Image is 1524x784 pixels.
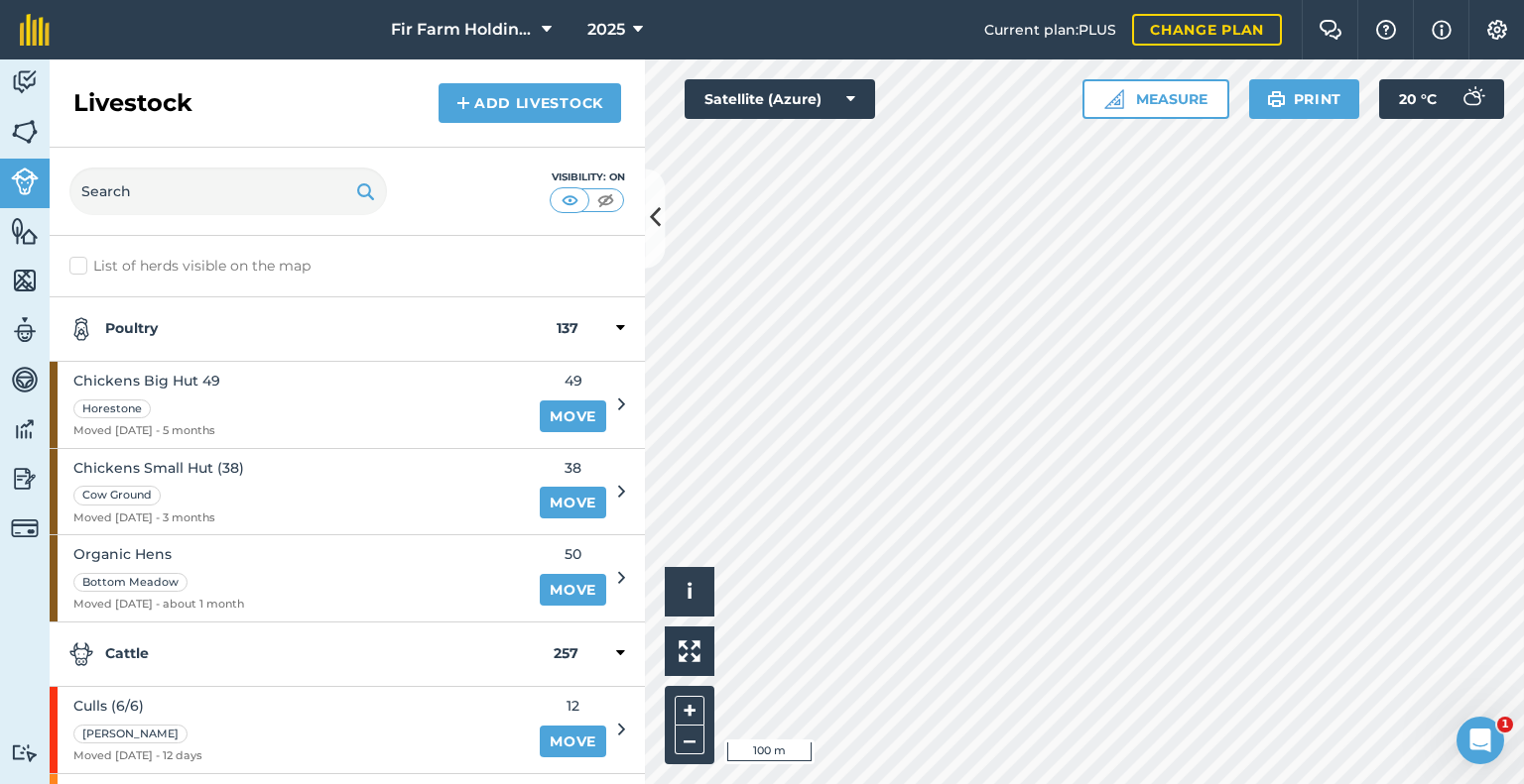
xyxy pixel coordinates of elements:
[685,79,875,119] button: Satellite (Azure)
[675,696,704,726] button: +
[675,726,704,754] button: –
[356,179,375,203] img: svg+xml;base64,PHN2ZyB4bWxucz0iaHR0cDovL3d3dy53My5vcmcvMjAwMC9zdmciIHdpZHRoPSIxOSIgaGVpZ2h0PSIyNC...
[73,543,244,565] span: Organic Hens
[11,117,39,147] img: svg+xml;base64,PHN2ZyB4bWxucz0iaHR0cDovL3d3dy53My5vcmcvMjAwMC9zdmciIHdpZHRoPSI1NiIgaGVpZ2h0PSI2MC...
[69,642,554,666] strong: Cattle
[1379,79,1504,119] button: 20 °C
[679,640,700,662] img: Four arrows, one pointing top left, one top right, one bottom right and the last bottom left
[11,216,39,246] img: svg+xml;base64,PHN2ZyB4bWxucz0iaHR0cDovL3d3dy53My5vcmcvMjAwMC9zdmciIHdpZHRoPSI1NiIgaGVpZ2h0PSI2MC...
[50,535,528,621] a: Organic HensBottom MeadowMoved [DATE] - about 1 month
[1485,20,1509,40] img: A cog icon
[11,266,39,295] img: svg+xml;base64,PHN2ZyB4bWxucz0iaHR0cDovL3d3dy53My5vcmcvMjAwMC9zdmciIHdpZHRoPSI1NiIgaGVpZ2h0PSI2MC...
[1457,717,1504,764] iframe: Intercom live chat
[587,18,625,42] span: 2025
[50,449,528,535] a: Chickens Small Hut (38)Cow GroundMoved [DATE] - 3 months
[73,509,244,527] span: Moved [DATE] - 3 months
[1104,89,1124,109] img: Ruler icon
[439,83,621,123] a: Add Livestock
[73,399,151,419] div: Horestone
[984,19,1116,41] span: Current plan : PLUS
[73,457,244,479] span: Chickens Small Hut (38)
[73,486,161,505] div: Cow Ground
[540,400,606,432] a: Move
[554,642,578,666] strong: 257
[1267,87,1286,111] img: svg+xml;base64,PHN2ZyB4bWxucz0iaHR0cDovL3d3dy53My5vcmcvMjAwMC9zdmciIHdpZHRoPSIxOSIgaGVpZ2h0PSIyNC...
[50,362,528,448] a: Chickens Big Hut 49HorestoneMoved [DATE] - 5 months
[69,317,93,341] img: svg+xml;base64,PD94bWwgdmVyc2lvbj0iMS4wIiBlbmNvZGluZz0idXRmLTgiPz4KPCEtLSBHZW5lcmF0b3I6IEFkb2JlIE...
[73,370,220,392] span: Chickens Big Hut 49
[540,370,606,392] span: 49
[11,414,39,444] img: svg+xml;base64,PD94bWwgdmVyc2lvbj0iMS4wIiBlbmNvZGluZz0idXRmLTgiPz4KPCEtLSBHZW5lcmF0b3I6IEFkb2JlIE...
[69,168,387,215] input: Search
[11,365,39,394] img: svg+xml;base64,PD94bWwgdmVyc2lvbj0iMS4wIiBlbmNvZGluZz0idXRmLTgiPz4KPCEtLSBHZW5lcmF0b3I6IEFkb2JlIE...
[1082,79,1229,119] button: Measure
[687,579,693,604] span: i
[540,543,606,565] span: 50
[557,317,578,341] strong: 137
[540,574,606,606] a: Move
[391,18,534,42] span: Fir Farm Holdings Limited
[593,190,618,210] img: svg+xml;base64,PHN2ZyB4bWxucz0iaHR0cDovL3d3dy53My5vcmcvMjAwMC9zdmciIHdpZHRoPSI1MCIgaGVpZ2h0PSI0MC...
[558,190,582,210] img: svg+xml;base64,PHN2ZyB4bWxucz0iaHR0cDovL3d3dy53My5vcmcvMjAwMC9zdmciIHdpZHRoPSI1MCIgaGVpZ2h0PSI0MC...
[550,169,625,185] div: Visibility: On
[11,514,39,542] img: svg+xml;base64,PD94bWwgdmVyc2lvbj0iMS4wIiBlbmNvZGluZz0idXRmLTgiPz4KPCEtLSBHZW5lcmF0b3I6IEFkb2JlIE...
[456,91,470,115] img: svg+xml;base64,PHN2ZyB4bWxucz0iaHR0cDovL3d3dy53My5vcmcvMjAwMC9zdmciIHdpZHRoPSIxNCIgaGVpZ2h0PSIyNC...
[1374,20,1398,40] img: A question mark icon
[540,487,606,518] a: Move
[1497,717,1513,732] span: 1
[73,747,202,765] span: Moved [DATE] - 12 days
[11,67,39,97] img: svg+xml;base64,PD94bWwgdmVyc2lvbj0iMS4wIiBlbmNvZGluZz0idXRmLTgiPz4KPCEtLSBHZW5lcmF0b3I6IEFkb2JlIE...
[69,256,625,277] label: List of herds visible on the map
[11,464,39,494] img: svg+xml;base64,PD94bWwgdmVyc2lvbj0iMS4wIiBlbmNvZGluZz0idXRmLTgiPz4KPCEtLSBHZW5lcmF0b3I6IEFkb2JlIE...
[11,315,39,345] img: svg+xml;base64,PD94bWwgdmVyc2lvbj0iMS4wIiBlbmNvZGluZz0idXRmLTgiPz4KPCEtLSBHZW5lcmF0b3I6IEFkb2JlIE...
[1132,14,1282,46] a: Change plan
[20,14,50,46] img: fieldmargin Logo
[1453,79,1492,119] img: svg+xml;base64,PD94bWwgdmVyc2lvbj0iMS4wIiBlbmNvZGluZz0idXRmLTgiPz4KPCEtLSBHZW5lcmF0b3I6IEFkb2JlIE...
[73,725,188,744] div: [PERSON_NAME]
[1399,79,1437,119] span: 20 ° C
[1249,79,1360,119] button: Print
[1319,20,1342,40] img: Two speech bubbles overlapping with the left bubble in the forefront
[73,422,220,440] span: Moved [DATE] - 5 months
[1432,18,1452,42] img: svg+xml;base64,PHN2ZyB4bWxucz0iaHR0cDovL3d3dy53My5vcmcvMjAwMC9zdmciIHdpZHRoPSIxNyIgaGVpZ2h0PSIxNy...
[665,567,714,616] button: i
[73,573,188,593] div: Bottom Meadow
[11,743,39,762] img: svg+xml;base64,PD94bWwgdmVyc2lvbj0iMS4wIiBlbmNvZGluZz0idXRmLTgiPz4KPCEtLSBHZW5lcmF0b3I6IEFkb2JlIE...
[540,726,606,757] a: Move
[50,687,528,773] a: Culls (6/6)[PERSON_NAME]Moved [DATE] - 12 days
[540,695,606,717] span: 12
[11,168,39,195] img: svg+xml;base64,PD94bWwgdmVyc2lvbj0iMS4wIiBlbmNvZGluZz0idXRmLTgiPz4KPCEtLSBHZW5lcmF0b3I6IEFkb2JlIE...
[69,317,557,341] strong: Poultry
[69,642,93,666] img: svg+xml;base64,PD94bWwgdmVyc2lvbj0iMS4wIiBlbmNvZGluZz0idXRmLTgiPz4KPCEtLSBHZW5lcmF0b3I6IEFkb2JlIE...
[73,695,202,717] span: Culls (6/6)
[540,457,606,479] span: 38
[73,87,192,119] h2: Livestock
[73,596,244,614] span: Moved [DATE] - about 1 month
